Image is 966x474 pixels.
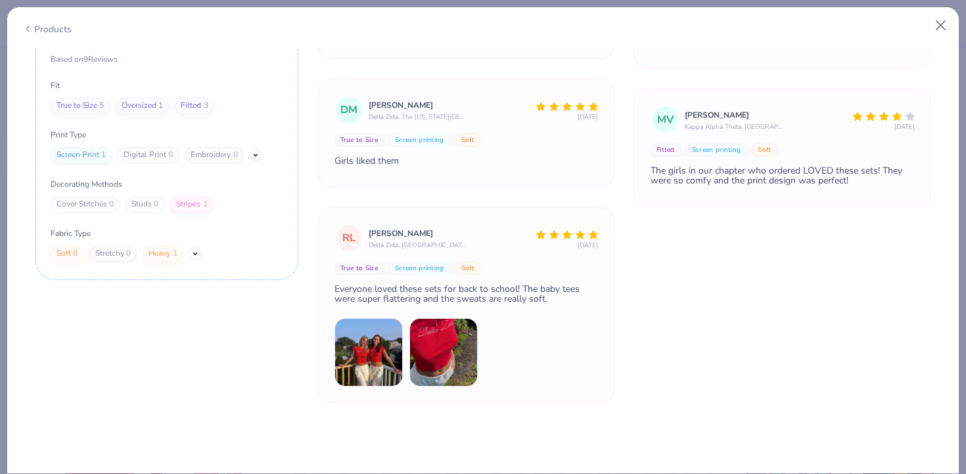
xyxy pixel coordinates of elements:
[853,107,915,123] div: 4 Stars
[334,133,384,147] button: True to Size
[233,150,238,160] span: 0
[170,197,213,213] div: Stripes
[126,249,131,259] span: 0
[651,105,679,134] div: MV
[116,98,169,114] div: Oversized
[249,149,262,162] button: Show More
[51,129,283,141] span: Print Type
[22,22,72,36] div: Products
[154,199,158,210] span: 0
[51,197,120,213] div: Cover Stitches
[51,246,83,262] div: Soft
[929,13,954,38] button: Close
[51,147,112,164] div: Screen Print
[158,101,163,111] span: 1
[334,318,403,387] img: Review image
[409,318,478,387] img: Review image
[455,262,480,275] button: Soft
[101,150,106,160] span: 1
[73,249,78,259] span: 8
[651,166,915,185] div: The girls in our chapter who ordered LOVED these sets! They were so comfy and the print design wa...
[651,143,681,156] button: Fitted
[752,143,777,156] button: Soft
[99,101,104,111] span: 5
[203,199,208,210] span: 1
[334,95,363,124] div: DM
[168,150,173,160] span: 0
[51,53,153,65] span: Based on 9 Reviews
[189,247,201,260] button: Show More
[204,101,208,111] span: 3
[686,143,747,156] button: Screen printing
[185,147,243,164] div: Embroidery
[334,262,384,275] button: True to Size
[118,147,179,164] div: Digital Print
[536,225,598,241] div: 5 Stars
[51,80,283,91] span: Fit
[51,98,110,114] div: True to Size
[51,227,283,239] span: Fabric Type
[455,133,480,147] button: Soft
[126,197,164,213] div: Studs
[334,284,599,304] div: Everyone loved these sets for back to school! The baby tees were super flattering and the sweats ...
[389,262,450,275] button: Screen printing
[536,97,598,113] div: 5 Stars
[334,224,363,252] div: RL
[143,246,183,262] div: Heavy
[334,156,599,166] div: Girls liked them
[173,249,177,259] span: 1
[51,178,283,190] span: Decorating Methods
[389,133,450,147] button: Screen printing
[89,246,137,262] div: Stretchy
[109,199,114,210] span: 0
[175,98,214,114] div: Fitted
